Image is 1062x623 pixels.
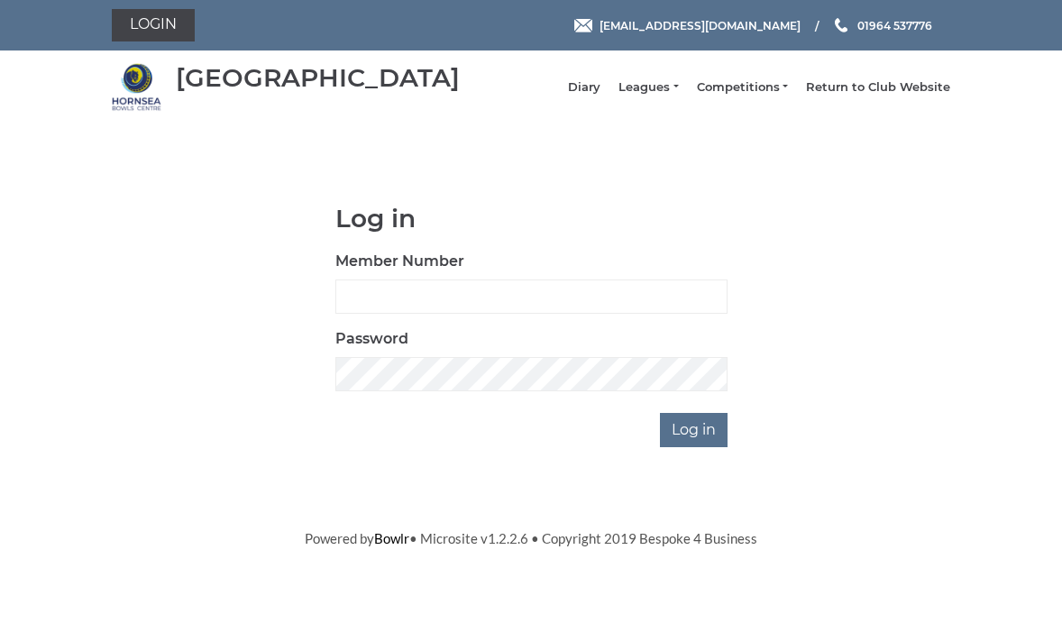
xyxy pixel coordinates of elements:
input: Log in [660,413,728,447]
span: Powered by • Microsite v1.2.2.6 • Copyright 2019 Bespoke 4 Business [305,530,757,546]
h1: Log in [335,205,728,233]
label: Member Number [335,251,464,272]
span: 01964 537776 [857,18,932,32]
a: Leagues [618,79,678,96]
a: Diary [568,79,600,96]
span: [EMAIL_ADDRESS][DOMAIN_NAME] [600,18,801,32]
img: Phone us [835,18,847,32]
div: [GEOGRAPHIC_DATA] [176,64,460,92]
a: Email [EMAIL_ADDRESS][DOMAIN_NAME] [574,17,801,34]
a: Competitions [697,79,788,96]
label: Password [335,328,408,350]
a: Login [112,9,195,41]
a: Bowlr [374,530,409,546]
img: Hornsea Bowls Centre [112,62,161,112]
a: Phone us 01964 537776 [832,17,932,34]
img: Email [574,19,592,32]
a: Return to Club Website [806,79,950,96]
